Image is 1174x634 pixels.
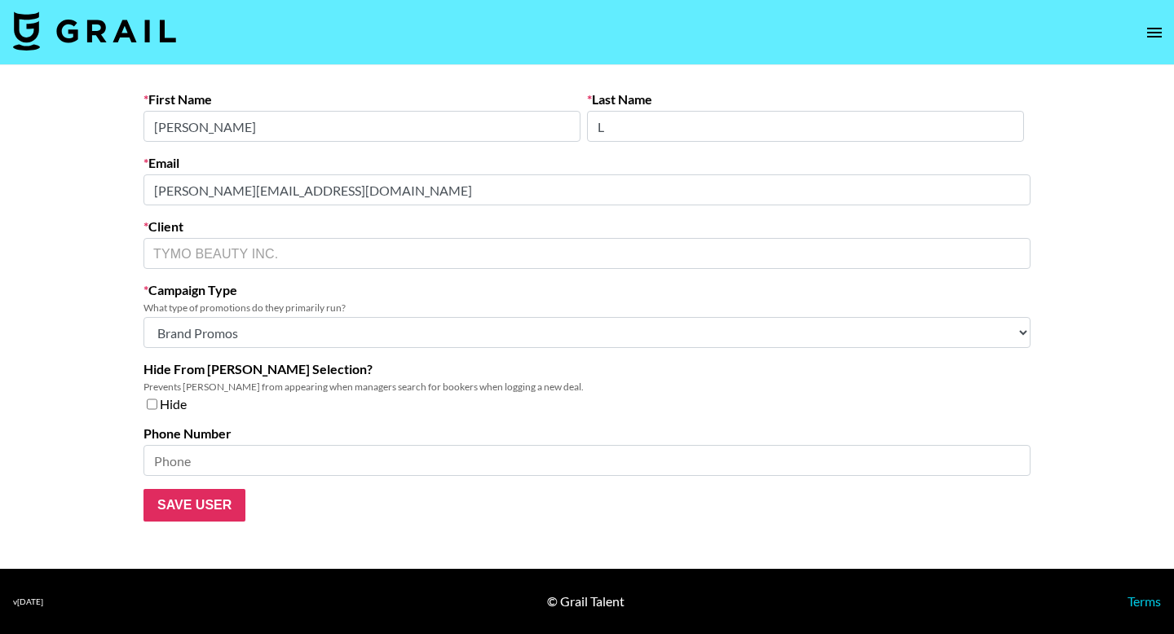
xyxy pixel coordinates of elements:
div: Prevents [PERSON_NAME] from appearing when managers search for bookers when logging a new deal. [143,381,1031,393]
input: Last Name [587,111,1024,142]
label: Phone Number [143,425,1031,442]
a: Terms [1128,593,1161,609]
input: Email [143,174,1031,205]
div: v [DATE] [13,597,43,607]
img: Grail Talent [13,11,176,51]
div: What type of promotions do they primarily run? [143,302,1031,314]
label: Email [143,155,1031,171]
input: Save User [143,489,245,522]
button: open drawer [1138,16,1171,49]
input: Phone [143,445,1031,476]
label: Last Name [587,91,1024,108]
label: Hide From [PERSON_NAME] Selection? [143,361,1031,377]
label: Campaign Type [143,282,1031,298]
label: First Name [143,91,580,108]
input: First Name [143,111,580,142]
div: © Grail Talent [547,593,625,610]
span: Hide [160,396,187,412]
label: Client [143,218,1031,235]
